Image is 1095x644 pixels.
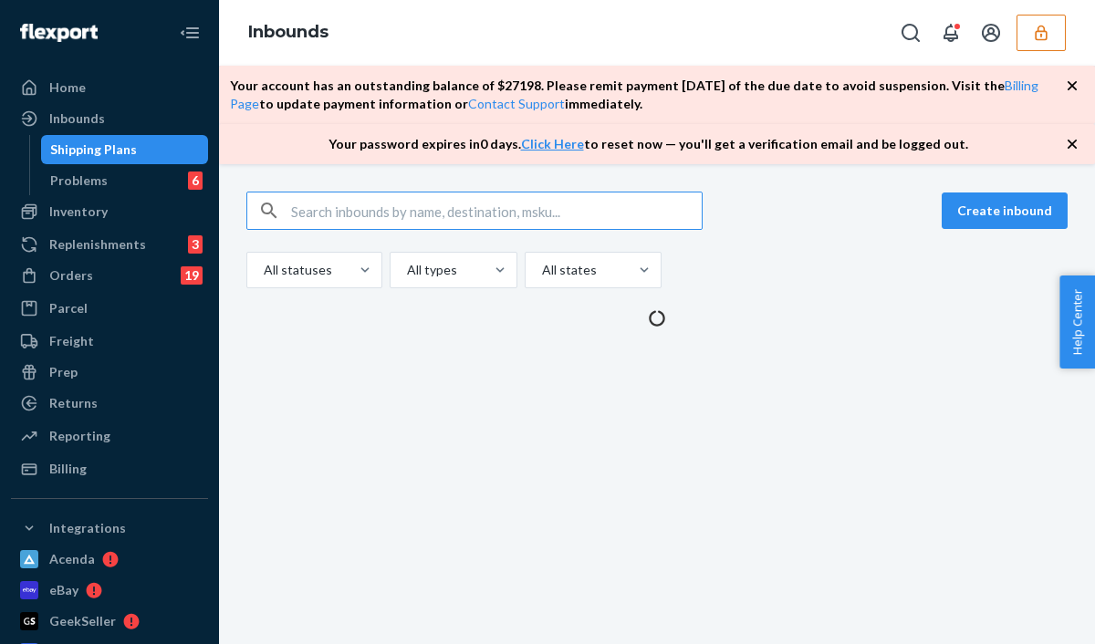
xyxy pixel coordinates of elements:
[468,96,565,111] a: Contact Support
[11,230,208,259] a: Replenishments3
[49,299,88,317] div: Parcel
[11,607,208,636] a: GeekSeller
[11,389,208,418] a: Returns
[11,545,208,574] a: Acenda
[11,294,208,323] a: Parcel
[49,203,108,221] div: Inventory
[11,104,208,133] a: Inbounds
[11,197,208,226] a: Inventory
[933,15,969,51] button: Open notifications
[41,135,209,164] a: Shipping Plans
[49,332,94,350] div: Freight
[188,235,203,254] div: 3
[49,78,86,97] div: Home
[50,140,137,159] div: Shipping Plans
[973,15,1009,51] button: Open account menu
[49,460,87,478] div: Billing
[49,612,116,630] div: GeekSeller
[11,421,208,451] a: Reporting
[11,358,208,387] a: Prep
[11,454,208,483] a: Billing
[942,192,1068,229] button: Create inbound
[49,427,110,445] div: Reporting
[49,550,95,568] div: Acenda
[262,261,264,279] input: All statuses
[50,171,108,190] div: Problems
[49,266,93,285] div: Orders
[521,136,584,151] a: Click Here
[230,77,1066,113] p: Your account has an outstanding balance of $ 27198 . Please remit payment [DATE] of the due date ...
[291,192,702,229] input: Search inbounds by name, destination, msku...
[11,73,208,102] a: Home
[234,6,343,59] ol: breadcrumbs
[11,327,208,356] a: Freight
[49,581,78,599] div: eBay
[49,519,126,537] div: Integrations
[49,394,98,412] div: Returns
[248,22,328,42] a: Inbounds
[405,261,407,279] input: All types
[49,235,146,254] div: Replenishments
[172,15,208,51] button: Close Navigation
[892,15,929,51] button: Open Search Box
[11,261,208,290] a: Orders19
[181,266,203,285] div: 19
[49,109,105,128] div: Inbounds
[1059,275,1095,369] button: Help Center
[11,514,208,543] button: Integrations
[540,261,542,279] input: All states
[41,166,209,195] a: Problems6
[328,135,968,153] p: Your password expires in 0 days . to reset now — you'll get a verification email and be logged out.
[20,24,98,42] img: Flexport logo
[49,363,78,381] div: Prep
[188,171,203,190] div: 6
[11,576,208,605] a: eBay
